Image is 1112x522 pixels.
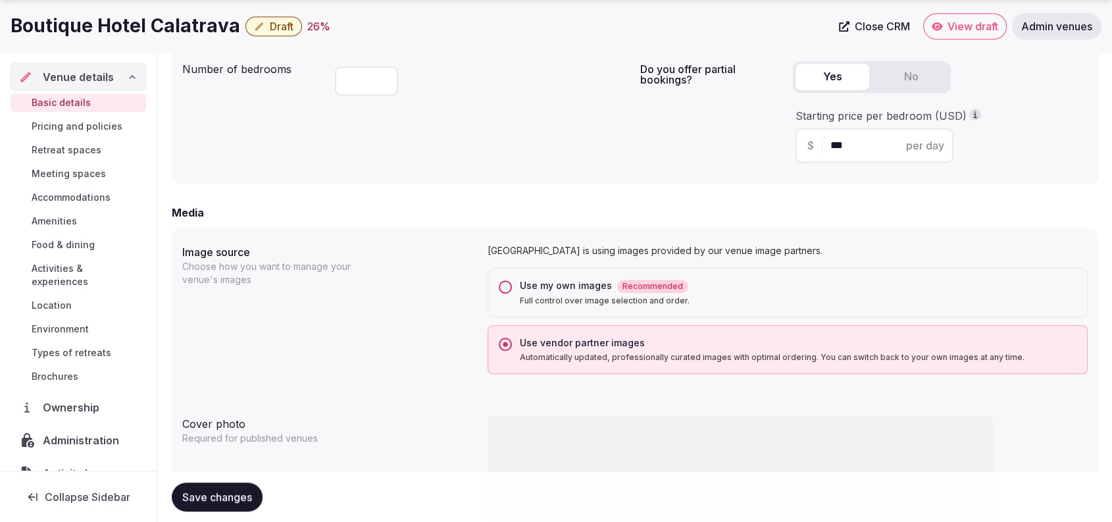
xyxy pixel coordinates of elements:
span: Recommended [617,280,688,293]
span: Activity log [43,465,106,481]
a: Accommodations [11,188,146,207]
a: Meeting spaces [11,165,146,183]
a: Types of retreats [11,344,146,362]
span: Types of retreats [32,346,111,359]
span: Save changes [182,490,252,504]
a: Amenities [11,212,146,230]
a: Activity log [11,459,146,487]
a: Pricing and policies [11,117,146,136]
div: Number of bedrooms [182,56,324,77]
a: Activities & experiences [11,259,146,291]
span: per day [906,138,944,153]
p: Automatically updated, professionally curated images with optimal ordering. You can switch back t... [520,352,1076,363]
a: Admin venues [1012,13,1101,39]
p: Required for published venues [182,432,351,445]
div: Cover photo [182,411,477,432]
span: Retreat spaces [32,144,101,157]
a: Administration [11,427,146,454]
div: Starting price per bedroom (USD) [796,109,1085,123]
a: Location [11,296,146,315]
span: Amenities [32,215,77,228]
span: View draft [948,20,998,33]
p: Full control over image selection and order. [520,296,1076,306]
button: 26% [307,18,330,34]
span: Ownership [43,400,105,415]
h1: Boutique Hotel Calatrava [11,13,240,39]
h2: Media [172,205,204,221]
button: Save changes [172,483,263,511]
div: Use my own images [520,279,1076,293]
span: Activities & experiences [32,262,141,288]
span: Accommodations [32,191,111,204]
div: Use vendor partner images [520,336,1076,350]
span: Draft [270,20,293,33]
span: Location [32,299,72,312]
a: Ownership [11,394,146,421]
a: View draft [923,13,1007,39]
a: Brochures [11,367,146,386]
button: Draft [245,16,302,36]
span: Meeting spaces [32,167,106,180]
button: Yes [796,64,869,90]
span: Close CRM [855,20,910,33]
span: Collapse Sidebar [45,490,130,504]
a: Basic details [11,93,146,112]
p: [GEOGRAPHIC_DATA] is using images provided by our venue image partners. [488,244,1088,257]
a: Close CRM [831,13,918,39]
p: Choose how you want to manage your venue's images [182,260,351,286]
span: Administration [43,432,124,448]
div: 26 % [307,18,330,34]
a: Retreat spaces [11,141,146,159]
span: Environment [32,323,89,336]
span: Admin venues [1021,20,1092,33]
label: Do you offer partial bookings? [640,64,782,85]
span: Pricing and policies [32,120,122,133]
button: Collapse Sidebar [11,483,146,511]
a: Environment [11,320,146,338]
label: Image source [182,247,477,257]
button: No [874,64,948,90]
span: Brochures [32,370,78,383]
span: $ [807,138,814,153]
a: Food & dining [11,236,146,254]
span: Venue details [43,69,114,85]
span: Basic details [32,96,91,109]
span: Food & dining [32,238,95,251]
